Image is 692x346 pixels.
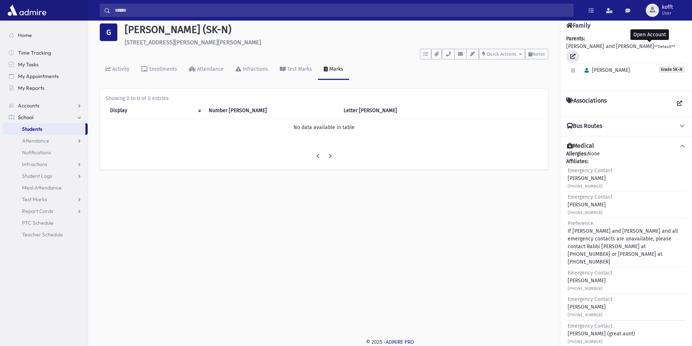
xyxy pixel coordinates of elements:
[566,122,686,130] button: Bus Routes
[339,102,456,119] th: Letter Mark
[106,102,204,119] th: Display
[673,97,686,110] a: View all Associations
[125,23,548,36] h1: [PERSON_NAME] (SK-N)
[568,286,603,291] small: [PHONE_NUMBER]
[3,182,88,194] a: Meal Attendance
[148,66,177,72] div: Enrollments
[386,339,414,345] a: ADMIRE PRO
[22,231,63,238] span: Teacher Schedule
[568,296,612,302] span: Emergency Contact
[568,295,612,319] div: [PERSON_NAME]
[567,122,602,130] h4: Bus Routes
[22,149,51,156] span: Notifications
[100,59,135,80] a: Activity
[111,66,129,72] div: Activity
[568,194,612,200] span: Emergency Contact
[568,220,593,227] span: Preference
[568,168,612,174] span: Emergency Contact
[568,210,603,215] small: [PHONE_NUMBER]
[18,73,59,80] span: My Appointments
[125,39,548,46] h6: [STREET_ADDRESS][PERSON_NAME][PERSON_NAME]
[3,70,88,82] a: My Appointments
[18,32,32,38] span: Home
[568,323,612,329] span: Emergency Contact
[204,102,339,119] th: Number Mark
[662,10,673,16] span: User
[106,119,542,136] td: No data available in table
[566,36,585,42] b: Parents:
[18,61,39,68] span: My Tasks
[662,4,673,10] span: kofft
[568,193,612,216] div: [PERSON_NAME]
[567,142,594,150] h4: Medical
[6,3,48,18] img: AdmirePro
[22,161,47,168] span: Infractions
[525,49,548,59] button: Notes
[3,82,88,94] a: My Reports
[22,126,42,132] span: Students
[100,23,117,41] div: G
[22,208,53,214] span: Report Cards
[22,173,52,179] span: Student Logs
[3,158,88,170] a: Infractions
[100,338,680,346] div: © 2025 -
[18,49,51,56] span: Time Tracking
[659,66,685,73] span: Grade SK-N
[568,269,612,292] div: [PERSON_NAME]
[566,22,590,29] h4: Family
[568,313,603,317] small: [PHONE_NUMBER]
[3,111,88,123] a: School
[566,151,587,157] b: Allergies:
[318,59,349,80] a: Marks
[22,196,47,203] span: Test Marks
[3,47,88,59] a: Time Tracking
[18,85,44,91] span: My Reports
[195,66,224,72] div: Attendance
[566,142,686,150] button: Medical
[3,217,88,229] a: PTC Schedule
[3,135,88,147] a: Attendance
[3,170,88,182] a: Student Logs
[630,29,669,40] div: Open Account
[568,220,685,266] div: If [PERSON_NAME] and [PERSON_NAME] and all emergency contacts are unavailable, please contact Rab...
[230,59,274,80] a: Infractions
[532,51,545,57] span: Notes
[568,167,612,190] div: [PERSON_NAME]
[566,97,607,110] h4: Associations
[110,4,573,17] input: Search
[566,158,588,165] b: Affiliates:
[135,59,183,80] a: Enrollments
[3,123,85,135] a: Students
[3,147,88,158] a: Notifications
[18,114,33,121] span: School
[328,66,343,72] div: Marks
[22,137,49,144] span: Attendance
[568,339,603,344] small: [PHONE_NUMBER]
[241,66,268,72] div: Infractions
[3,100,88,111] a: Accounts
[22,220,54,226] span: PTC Schedule
[106,95,542,102] div: Showing 0 to 0 of 0 entries
[183,59,230,80] a: Attendance
[3,59,88,70] a: My Tasks
[568,184,603,189] small: [PHONE_NUMBER]
[487,51,516,57] span: Quick Actions
[3,29,88,41] a: Home
[274,59,318,80] a: Test Marks
[3,194,88,205] a: Test Marks
[3,205,88,217] a: Report Cards
[22,184,62,191] span: Meal Attendance
[581,67,630,73] span: [PERSON_NAME]
[479,49,525,59] button: Quick Actions
[568,270,612,276] span: Emergency Contact
[3,229,88,240] a: Teacher Schedule
[286,66,312,72] div: Test Marks
[568,322,635,345] div: [PERSON_NAME] (great aunt)
[566,35,686,85] div: [PERSON_NAME] and [PERSON_NAME]
[18,102,39,109] span: Accounts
